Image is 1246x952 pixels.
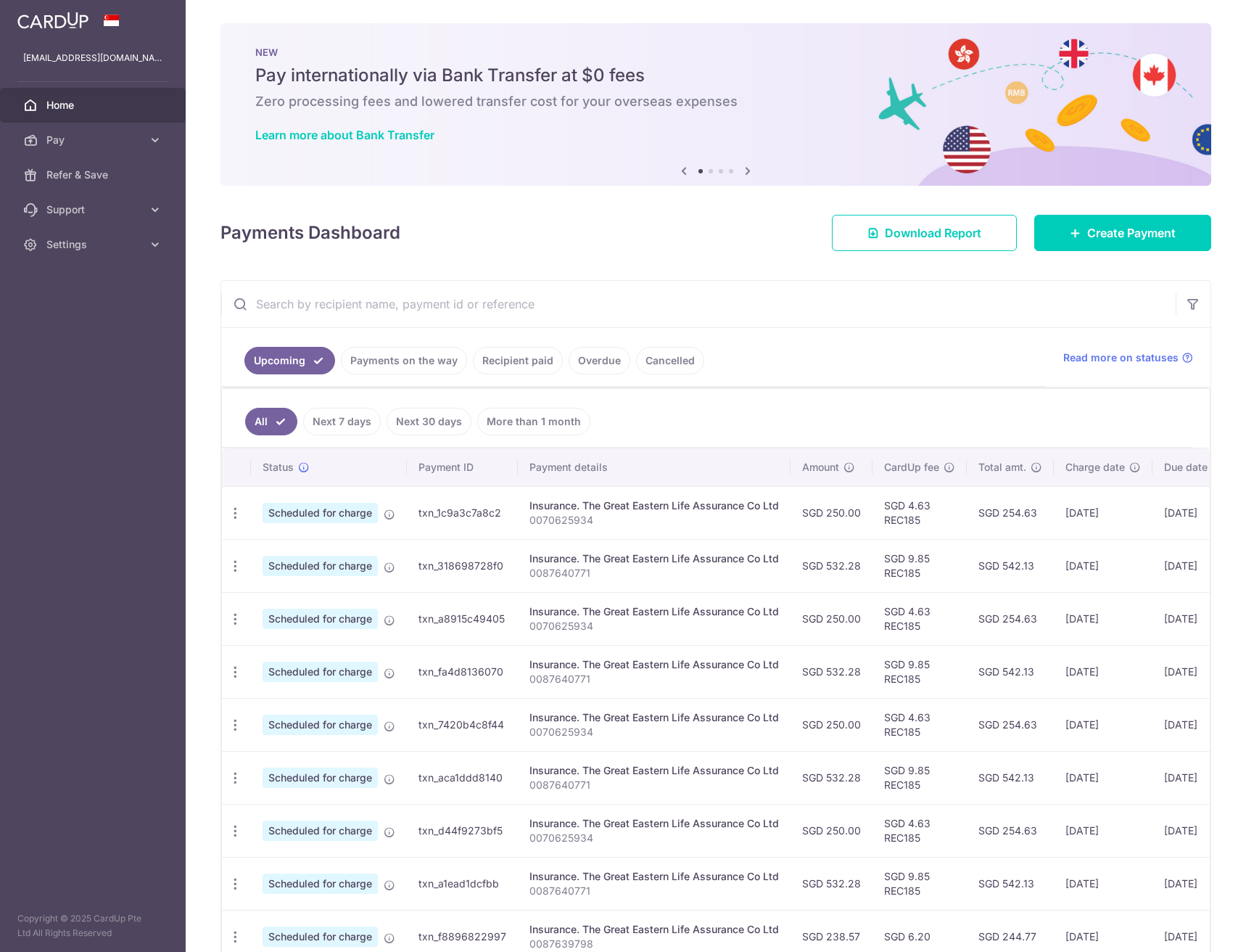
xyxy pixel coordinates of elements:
[885,224,981,242] span: Download Report
[263,662,378,682] span: Scheduled for charge
[1152,592,1235,645] td: [DATE]
[1054,486,1152,539] td: [DATE]
[263,715,378,735] span: Scheduled for charge
[967,645,1054,698] td: SGD 542.13
[1152,698,1235,751] td: [DATE]
[220,23,1211,186] img: Bank transfer banner
[407,448,518,486] th: Payment ID
[407,857,518,910] td: txn_a1ead1dcfbb
[872,486,967,539] td: SGD 4.63 REC185
[1152,539,1235,592] td: [DATE]
[255,64,1176,87] h5: Pay internationally via Bank Transfer at $0 fees
[529,725,779,739] p: 0070625934
[791,804,872,857] td: SGD 250.00
[46,168,142,182] span: Refer & Save
[407,751,518,804] td: txn_aca1ddd8140
[1152,486,1235,539] td: [DATE]
[387,408,471,435] a: Next 30 days
[529,657,779,672] div: Insurance. The Great Eastern Life Assurance Co Ltd
[1054,592,1152,645] td: [DATE]
[407,804,518,857] td: txn_d44f9273bf5
[872,592,967,645] td: SGD 4.63 REC185
[529,551,779,566] div: Insurance. The Great Eastern Life Assurance Co Ltd
[263,874,378,894] span: Scheduled for charge
[967,751,1054,804] td: SGD 542.13
[872,539,967,592] td: SGD 9.85 REC185
[529,869,779,884] div: Insurance. The Great Eastern Life Assurance Co Ltd
[529,884,779,898] p: 0087640771
[832,215,1017,251] a: Download Report
[529,672,779,686] p: 0087640771
[473,347,563,374] a: Recipient paid
[529,763,779,778] div: Insurance. The Great Eastern Life Assurance Co Ltd
[636,347,704,374] a: Cancelled
[341,347,467,374] a: Payments on the way
[967,857,1054,910] td: SGD 542.13
[1087,224,1176,242] span: Create Payment
[872,698,967,751] td: SGD 4.63 REC185
[518,448,791,486] th: Payment details
[1034,215,1211,251] a: Create Payment
[529,778,779,792] p: 0087640771
[529,566,779,580] p: 0087640771
[46,98,142,112] span: Home
[23,51,162,65] p: [EMAIL_ADDRESS][DOMAIN_NAME]
[791,698,872,751] td: SGD 250.00
[1054,751,1152,804] td: [DATE]
[529,604,779,619] div: Insurance. The Great Eastern Life Assurance Co Ltd
[46,133,142,147] span: Pay
[407,592,518,645] td: txn_a8915c49405
[569,347,630,374] a: Overdue
[255,46,1176,58] p: NEW
[263,609,378,629] span: Scheduled for charge
[245,408,297,435] a: All
[529,937,779,951] p: 0087639798
[46,202,142,217] span: Support
[529,498,779,513] div: Insurance. The Great Eastern Life Assurance Co Ltd
[46,237,142,252] span: Settings
[529,710,779,725] div: Insurance. The Great Eastern Life Assurance Co Ltd
[802,460,839,475] span: Amount
[791,486,872,539] td: SGD 250.00
[967,698,1054,751] td: SGD 254.63
[1152,857,1235,910] td: [DATE]
[1063,350,1193,365] a: Read more on statuses
[263,821,378,841] span: Scheduled for charge
[1054,698,1152,751] td: [DATE]
[263,927,378,947] span: Scheduled for charge
[529,922,779,937] div: Insurance. The Great Eastern Life Assurance Co Ltd
[1054,539,1152,592] td: [DATE]
[884,460,939,475] span: CardUp fee
[1054,804,1152,857] td: [DATE]
[220,220,400,246] h4: Payments Dashboard
[33,10,62,23] span: Help
[407,698,518,751] td: txn_7420b4c8f44
[17,12,88,29] img: CardUp
[263,556,378,576] span: Scheduled for charge
[978,460,1026,475] span: Total amt.
[872,857,967,910] td: SGD 9.85 REC185
[529,513,779,528] p: 0070625934
[967,804,1054,857] td: SGD 254.63
[477,408,590,435] a: More than 1 month
[263,460,294,475] span: Status
[791,539,872,592] td: SGD 532.28
[407,645,518,698] td: txn_fa4d8136070
[529,816,779,831] div: Insurance. The Great Eastern Life Assurance Co Ltd
[1152,751,1235,804] td: [DATE]
[407,539,518,592] td: txn_318698728f0
[1065,460,1125,475] span: Charge date
[1164,460,1208,475] span: Due date
[872,645,967,698] td: SGD 9.85 REC185
[791,857,872,910] td: SGD 532.28
[1063,350,1179,365] span: Read more on statuses
[221,281,1176,327] input: Search by recipient name, payment id or reference
[872,751,967,804] td: SGD 9.85 REC185
[967,486,1054,539] td: SGD 254.63
[255,128,434,142] a: Learn more about Bank Transfer
[967,592,1054,645] td: SGD 254.63
[967,539,1054,592] td: SGD 542.13
[791,645,872,698] td: SGD 532.28
[1152,645,1235,698] td: [DATE]
[244,347,335,374] a: Upcoming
